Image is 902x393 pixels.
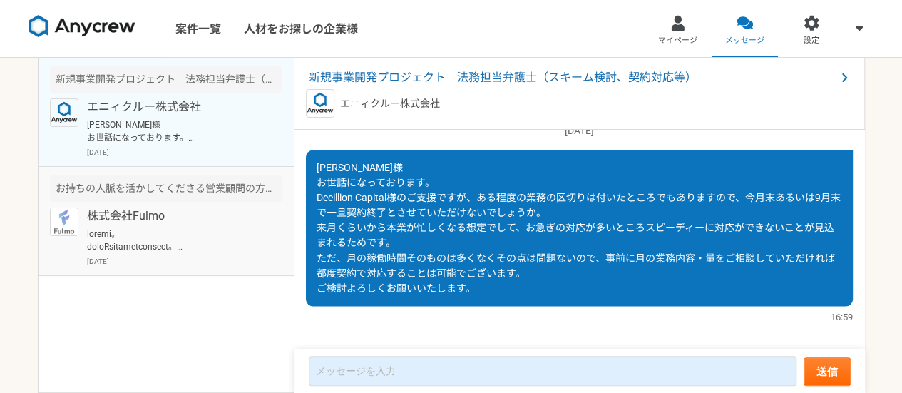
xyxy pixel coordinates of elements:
[29,15,135,38] img: 8DqYSo04kwAAAAASUVORK5CYII=
[306,89,334,118] img: logo_text_blue_01.png
[87,256,282,267] p: [DATE]
[87,147,282,158] p: [DATE]
[309,69,836,86] span: 新規事業開発プロジェクト 法務担当弁護士（スキーム検討、契約対応等）
[87,98,263,116] p: エニィクルー株式会社
[87,228,263,253] p: loremi。 doloRsitametconsect。 adipisciNGelit〜seddoeiusmodtempor。 2incididuntutlabo674etdoloremagna...
[804,357,851,386] button: 送信
[87,208,263,225] p: 株式会社Fulmo
[50,208,78,236] img: icon_01.jpg
[725,35,764,46] span: メッセージ
[306,123,853,138] p: [DATE]
[50,66,282,93] div: 新規事業開発プロジェクト 法務担当弁護士（スキーム検討、契約対応等）
[340,96,440,111] p: エニィクルー株式会社
[50,175,282,202] div: お持ちの人脈を活かしてくださる営業顧問の方を募集！
[317,162,841,293] span: [PERSON_NAME]様 お世話になっております。 Decillion Capital様のご支援ですが、ある程度の業務の区切りは付いたところでもありますので、今月末あるいは9月末で一旦契約終...
[804,35,819,46] span: 設定
[831,310,853,323] span: 16:59
[87,118,263,144] p: [PERSON_NAME]様 お世話になっております。 Decillion Capital様のご支援ですが、ある程度の業務の区切りは付いたところでもありますので、今月末あるいは9月末で一旦契約終...
[50,98,78,127] img: logo_text_blue_01.png
[658,35,697,46] span: マイページ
